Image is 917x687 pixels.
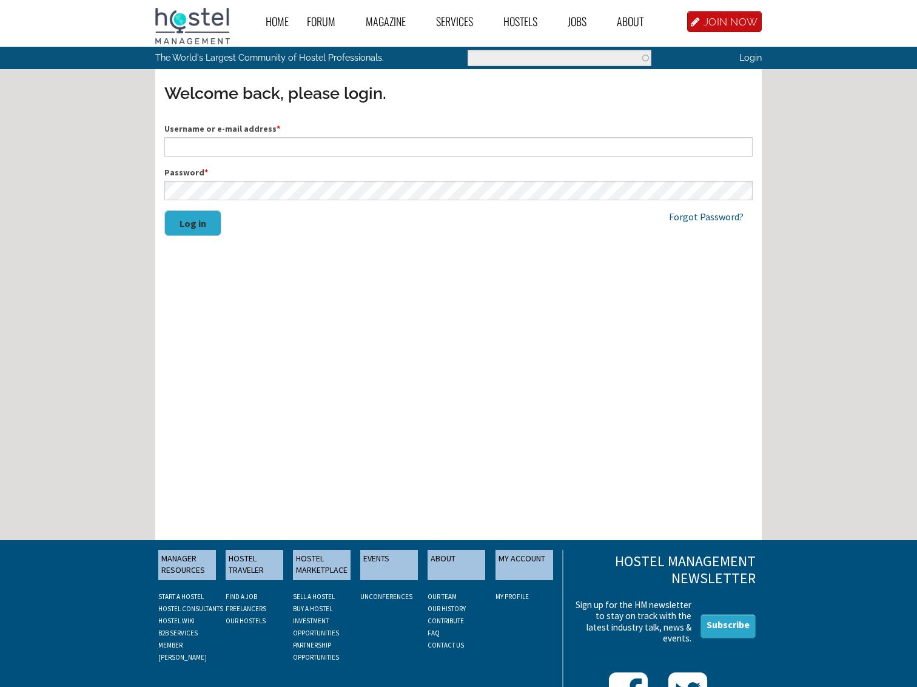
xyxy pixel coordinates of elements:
[687,11,762,32] a: JOIN NOW
[158,604,223,613] a: HOSTEL CONSULTANTS
[700,614,756,638] a: Subscribe
[293,604,332,613] a: BUY A HOSTEL
[739,52,762,63] a: Login
[360,592,412,601] a: UNCONFERENCES
[164,210,221,236] button: Log in
[293,641,339,662] a: PARTNERSHIP OPPORTUNITIES
[226,604,266,613] a: FREELANCERS
[158,641,207,662] a: MEMBER [PERSON_NAME]
[155,8,230,44] img: Hostel Management Home
[226,592,257,601] a: FIND A JOB
[204,167,208,178] span: This field is required.
[164,82,753,105] h3: Welcome back, please login.
[226,617,266,625] a: OUR HOSTELS
[155,47,408,69] p: The World's Largest Community of Hostel Professionals.
[158,617,195,625] a: HOSTEL WIKI
[293,550,351,580] a: HOSTEL MARKETPLACE
[495,550,553,580] a: MY ACCOUNT
[293,617,339,637] a: INVESTMENT OPPORTUNITIES
[158,550,216,580] a: MANAGER RESOURCES
[468,50,651,66] input: Enter the terms you wish to search for.
[572,553,756,588] h3: Hostel Management Newsletter
[360,550,418,580] a: EVENTS
[428,604,466,613] a: OUR HISTORY
[158,629,198,637] a: B2B SERVICES
[298,8,357,35] a: Forum
[164,123,753,135] label: Username or e-mail address
[164,166,753,179] label: Password
[559,8,608,35] a: Jobs
[427,8,494,35] a: Services
[428,617,464,625] a: CONTRIBUTE
[608,8,665,35] a: About
[293,592,335,601] a: SELL A HOSTEL
[428,550,485,580] a: ABOUT
[257,8,298,35] a: Home
[226,550,283,580] a: HOSTEL TRAVELER
[357,8,427,35] a: Magazine
[428,592,457,601] a: OUR TEAM
[669,211,744,223] a: Forgot Password?
[428,641,464,649] a: CONTACT US
[495,592,529,601] a: My Profile
[494,8,559,35] a: Hostels
[158,592,204,601] a: START A HOSTEL
[428,629,440,637] a: FAQ
[277,123,280,134] span: This field is required.
[572,600,691,644] p: Sign up for the HM newsletter to stay on track with the latest industry talk, news & events.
